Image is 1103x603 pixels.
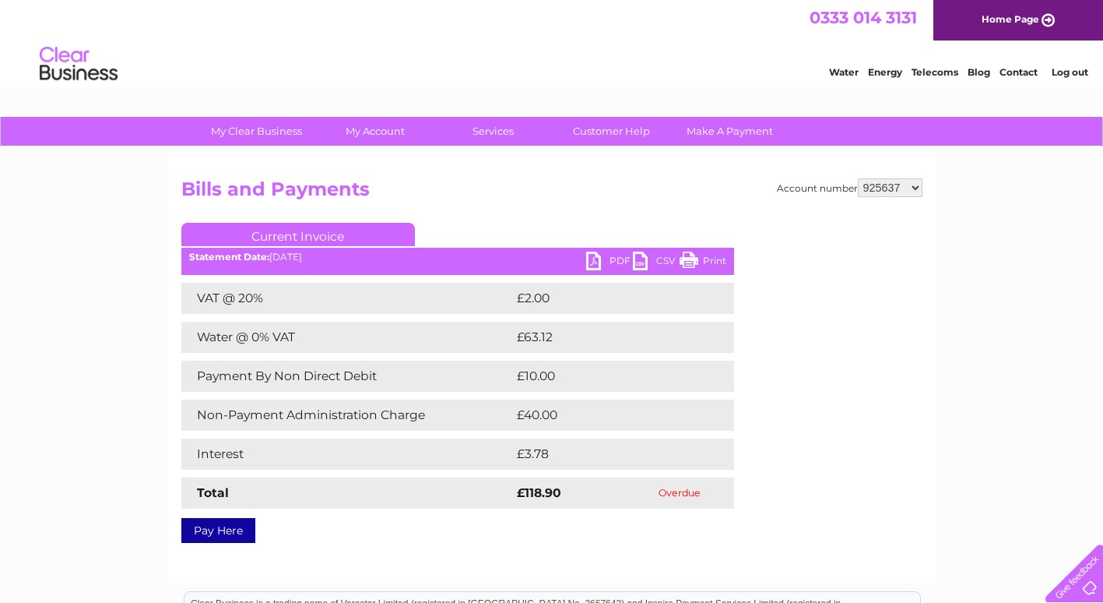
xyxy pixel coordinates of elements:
[777,178,922,197] div: Account number
[181,400,513,431] td: Non-Payment Administration Charge
[626,478,734,509] td: Overdue
[829,66,859,78] a: Water
[181,361,513,392] td: Payment By Non Direct Debit
[181,252,734,263] div: [DATE]
[181,439,513,470] td: Interest
[513,322,701,353] td: £63.12
[912,66,958,78] a: Telecoms
[586,252,633,274] a: PDF
[429,117,557,146] a: Services
[181,223,415,246] a: Current Invoice
[517,485,561,500] strong: £118.90
[968,66,990,78] a: Blog
[189,251,269,263] b: Statement Date:
[181,518,255,543] a: Pay Here
[192,117,321,146] a: My Clear Business
[810,8,917,27] a: 0333 014 3131
[311,117,439,146] a: My Account
[513,400,704,431] td: £40.00
[513,439,697,470] td: £3.78
[197,485,229,500] strong: Total
[633,252,680,274] a: CSV
[680,252,726,274] a: Print
[868,66,902,78] a: Energy
[181,322,513,353] td: Water @ 0% VAT
[39,41,118,88] img: logo.png
[999,66,1038,78] a: Contact
[547,117,676,146] a: Customer Help
[181,283,513,314] td: VAT @ 20%
[184,9,920,76] div: Clear Business is a trading name of Verastar Limited (registered in [GEOGRAPHIC_DATA] No. 3667643...
[1052,66,1088,78] a: Log out
[513,361,702,392] td: £10.00
[181,178,922,208] h2: Bills and Payments
[666,117,794,146] a: Make A Payment
[513,283,698,314] td: £2.00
